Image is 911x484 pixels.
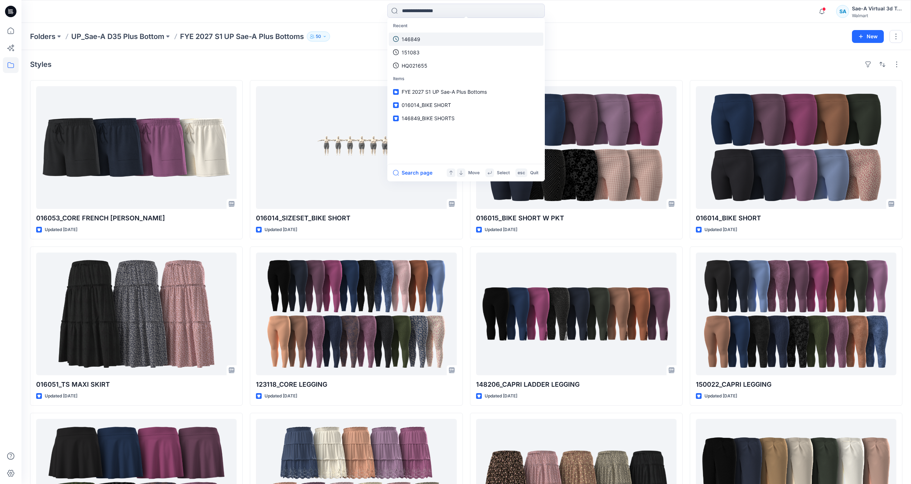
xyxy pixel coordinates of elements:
button: 50 [307,31,330,41]
a: 016014_SIZESET_BIKE SHORT [256,86,456,209]
p: Quit [530,169,538,177]
a: 016014_BIKE SHORT [389,98,543,112]
h4: Styles [30,60,52,69]
p: Items [389,72,543,85]
p: 50 [316,33,321,40]
p: 016014_BIKE SHORT [696,213,896,223]
span: 016014_BIKE SHORT [402,102,451,108]
div: Sae-A Virtual 3d Team [852,4,902,13]
span: 146849_BIKE SHORTS [402,115,455,121]
button: New [852,30,884,43]
p: 150022_CAPRI LEGGING [696,380,896,390]
p: Updated [DATE] [45,392,77,400]
p: HQ021655 [402,62,427,69]
p: 016051_TS MAXI SKIRT [36,380,237,390]
p: Recent [389,19,543,33]
a: 123118_CORE LEGGING [256,253,456,375]
p: 151083 [402,49,420,56]
p: Updated [DATE] [265,392,297,400]
p: Select [497,169,510,177]
p: esc [518,169,525,177]
p: 148206_CAPRI LADDER LEGGING [476,380,677,390]
a: 016014_BIKE SHORT [696,86,896,209]
a: 016051_TS MAXI SKIRT [36,253,237,375]
div: SA [836,5,849,18]
a: 150022_CAPRI LEGGING [696,253,896,375]
a: 146849 [389,33,543,46]
p: Updated [DATE] [45,226,77,234]
a: 148206_CAPRI LADDER LEGGING [476,253,677,375]
a: Folders [30,31,55,41]
p: 016014_SIZESET_BIKE SHORT [256,213,456,223]
p: Updated [DATE] [704,226,737,234]
p: 016053_CORE FRENCH [PERSON_NAME] [36,213,237,223]
p: Updated [DATE] [704,392,737,400]
p: 146849 [402,35,420,43]
button: Search page [393,168,432,177]
a: FYE 2027 S1 UP Sae-A Plus Bottoms [389,85,543,98]
p: Updated [DATE] [485,226,517,234]
p: Updated [DATE] [485,392,517,400]
a: 146849_BIKE SHORTS [389,112,543,125]
a: 016015_BIKE SHORT W PKT [476,86,677,209]
p: 123118_CORE LEGGING [256,380,456,390]
a: UP_Sae-A D35 Plus Bottom [71,31,164,41]
span: FYE 2027 S1 UP Sae-A Plus Bottoms [402,89,487,95]
p: Updated [DATE] [265,226,297,234]
a: 151083 [389,46,543,59]
p: 016015_BIKE SHORT W PKT [476,213,677,223]
p: Move [468,169,480,177]
div: Walmart [852,13,902,18]
p: FYE 2027 S1 UP Sae-A Plus Bottoms [180,31,304,41]
a: 016053_CORE FRENCH TERRY [36,86,237,209]
a: HQ021655 [389,59,543,72]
